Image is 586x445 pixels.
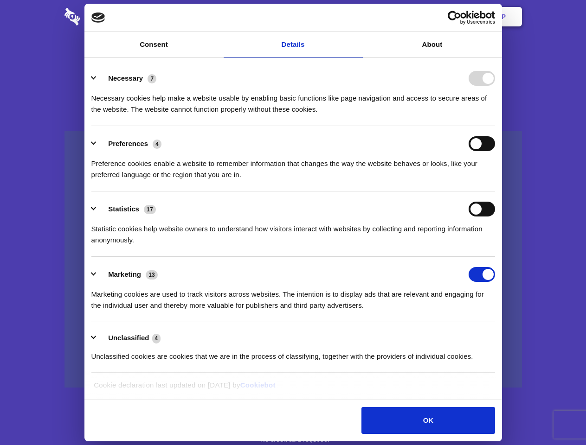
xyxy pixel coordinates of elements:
div: Necessary cookies help make a website usable by enabling basic functions like page navigation and... [91,86,495,115]
label: Necessary [108,74,143,82]
a: Consent [84,32,224,57]
button: Preferences (4) [91,136,167,151]
label: Statistics [108,205,139,213]
a: Wistia video thumbnail [64,131,522,388]
div: Preference cookies enable a website to remember information that changes the way the website beha... [91,151,495,180]
h1: Eliminate Slack Data Loss. [64,42,522,75]
a: Pricing [272,2,313,31]
button: OK [361,407,495,434]
img: logo-wordmark-white-trans-d4663122ce5f474addd5e946df7df03e33cb6a1c49d2221995e7729f52c070b2.svg [64,8,144,25]
div: Unclassified cookies are cookies that we are in the process of classifying, together with the pro... [91,344,495,362]
span: 17 [144,205,156,214]
h4: Auto-redaction of sensitive data, encrypted data sharing and self-destructing private chats. Shar... [64,84,522,115]
a: Details [224,32,363,57]
label: Preferences [108,140,148,147]
a: Cookiebot [240,381,276,389]
button: Marketing (13) [91,267,164,282]
button: Necessary (7) [91,71,162,86]
a: About [363,32,502,57]
span: 4 [152,334,161,343]
span: 4 [153,140,161,149]
div: Marketing cookies are used to track visitors across websites. The intention is to display ads tha... [91,282,495,311]
iframe: Drift Widget Chat Controller [540,399,575,434]
span: 13 [146,270,158,280]
div: Cookie declaration last updated on [DATE] by [87,380,499,398]
label: Marketing [108,270,141,278]
a: Usercentrics Cookiebot - opens in a new window [414,11,495,25]
button: Statistics (17) [91,202,162,216]
a: Login [421,2,461,31]
a: Contact [376,2,419,31]
img: logo [91,13,105,23]
button: Unclassified (4) [91,332,167,344]
span: 7 [148,74,156,83]
div: Statistic cookies help website owners to understand how visitors interact with websites by collec... [91,216,495,246]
